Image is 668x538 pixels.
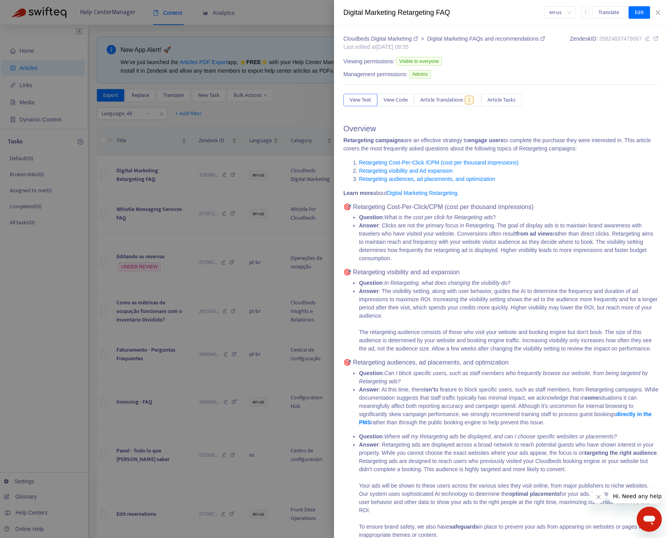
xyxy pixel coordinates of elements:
div: Digital Marketing Retargeting FAQ [343,7,545,18]
span: View Code [384,96,408,104]
a: Retargeting audiences, ad placements, and optimization [359,176,495,182]
span: Management permissions: [343,70,407,79]
p: are an effective strategy to to complete the purchase they were interested in. This article cover... [343,136,659,153]
strong: optimal placements [509,491,560,497]
iframe: Close message [591,489,605,504]
a: Digital Marketing Retargeting [387,190,457,196]
span: 2 [465,96,474,104]
a: Cloudbeds Digital Marketing [343,36,420,42]
h4: 🎯 Retargeting audiences, ad placements, and optimization [343,359,659,366]
strong: safeguards [449,524,479,530]
li: : [359,279,659,287]
li: : At this time, there a feature to block specific users, such as staff members, from Retargeting ... [359,386,659,427]
li: : Clicks are not the primary focus in Retargeting. The goal of display ads is to maintain brand a... [359,222,659,263]
button: Close [652,9,663,16]
span: close [655,9,661,16]
div: Zendesk ID: [570,35,659,51]
iframe: Button to launch messaging window [637,507,662,532]
div: Last edited at [DATE] 08:55 [343,43,545,51]
em: In Retargeting, what does changing the visibility do? [384,280,511,286]
strong: Learn more [343,190,373,196]
strong: Answer [359,441,379,448]
strong: from ad views [516,231,552,237]
span: Article Translations [420,96,463,104]
em: What is the cost per click for Retargeting ads [384,214,493,220]
button: Article Tasks [481,94,522,106]
span: Edit [635,8,644,17]
span: Translate [598,8,619,17]
span: Article Tasks [488,96,516,104]
strong: Question [359,214,383,220]
a: directly in the PMS [359,411,652,425]
span: Visible to everyone [396,57,442,66]
strong: engage users [468,137,504,143]
span: Admins [409,70,431,79]
button: Edit [629,6,650,19]
span: en-us [549,7,571,18]
strong: Question [359,280,383,286]
strong: Answer [359,386,379,393]
strong: Answer [359,222,379,229]
li: : ? [359,213,659,222]
em: Where will my Retargeting ads be displayed, and can I choose specific websites or placements? [384,433,617,440]
button: Translate [592,6,625,19]
strong: Question [359,370,383,376]
li: : The visibility setting, along with user behavior, guides the AI to determine the frequency and ... [359,287,659,353]
strong: isn’t [424,386,436,393]
span: View Text [350,96,371,104]
button: more [582,6,589,19]
strong: Answer [359,288,379,294]
iframe: Message from company [608,488,662,504]
h4: 🎯 Retargeting Cost-Per-Click/CPM (cost per thousand impressions) [343,203,659,211]
span: Viewing permissions: [343,57,395,66]
div: > [343,35,545,43]
strong: some [585,395,599,401]
strong: Retargeting campaigns [343,137,404,143]
a: Digital Marketing FAQs and recommendations [427,36,545,42]
li: : [359,433,659,441]
p: about . [343,189,659,197]
button: View Text [343,94,377,106]
button: Article Translations2 [414,94,481,106]
span: Overview [343,124,376,133]
strong: Question [359,433,383,440]
strong: targeting the right audience [585,450,657,456]
em: Can I block specific users, such as staff members who frequently browse our website, from being t... [359,370,648,384]
h4: 🎯 Retargeting visibility and ad expansion [343,268,659,276]
span: more [583,9,588,15]
li: : [359,369,659,386]
span: 35824837479067 [599,36,642,42]
a: Retargeting Cost-Per-Click /CPM (cost per thousand impressions) [359,159,518,166]
span: Hi. Need any help? [5,5,56,12]
a: Retargeting visibility and Ad expansion [359,168,453,174]
button: View Code [377,94,414,106]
